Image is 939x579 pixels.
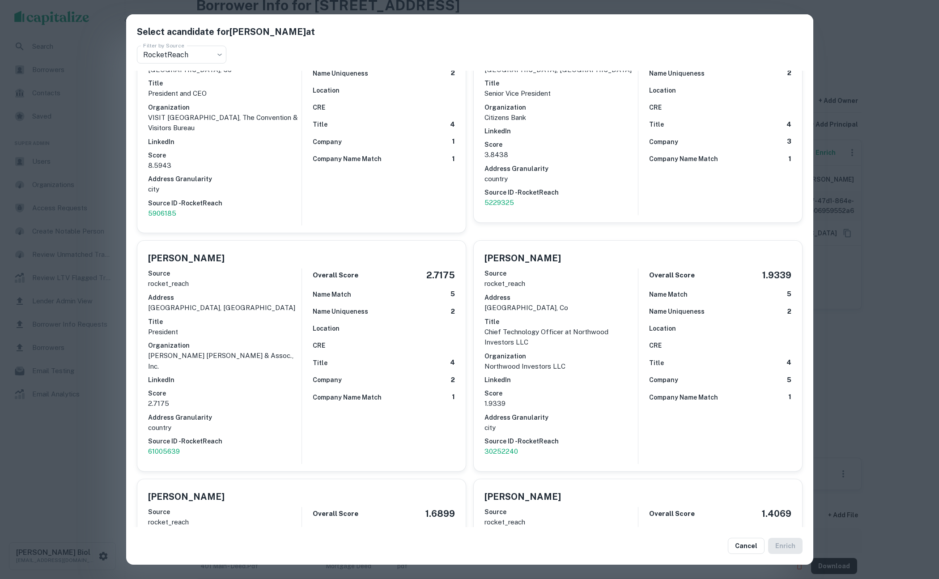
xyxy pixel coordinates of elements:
[148,174,302,184] h6: Address Granularity
[148,388,302,398] h6: Score
[484,126,638,136] h6: LinkedIn
[484,317,638,327] h6: Title
[313,137,342,147] h6: Company
[450,289,455,299] h6: 5
[787,136,791,147] h6: 3
[313,375,342,385] h6: Company
[148,88,302,99] p: President and CEO
[484,413,638,422] h6: Address Granularity
[148,278,302,289] p: rocket_reach
[148,251,225,265] h5: [PERSON_NAME]
[313,68,368,78] h6: Name Uniqueness
[313,307,368,316] h6: Name Uniqueness
[148,446,302,457] a: 61005639
[484,88,638,99] p: Senior Vice President
[484,268,638,278] h6: Source
[313,119,327,129] h6: Title
[894,507,939,550] iframe: Chat Widget
[148,490,225,503] h5: [PERSON_NAME]
[484,351,638,361] h6: Organization
[484,293,638,302] h6: Address
[484,149,638,160] p: 3.8438
[313,270,358,281] h6: Overall Score
[148,327,302,337] p: President
[450,358,455,368] h6: 4
[649,358,664,368] h6: Title
[484,490,561,503] h5: [PERSON_NAME]
[148,302,302,313] p: [GEOGRAPHIC_DATA], [GEOGRAPHIC_DATA]
[484,507,638,517] h6: Source
[649,85,676,95] h6: Location
[313,154,382,164] h6: Company Name Match
[313,102,325,112] h6: CRE
[649,392,718,402] h6: Company Name Match
[649,341,662,350] h6: CRE
[786,358,791,368] h6: 4
[649,509,695,519] h6: Overall Score
[148,413,302,422] h6: Address Granularity
[484,164,638,174] h6: Address Granularity
[649,137,678,147] h6: Company
[148,160,302,171] p: 8.5943
[148,350,302,371] p: [PERSON_NAME] [PERSON_NAME] & Assoc., Inc.
[484,436,638,446] h6: Source ID - RocketReach
[313,392,382,402] h6: Company Name Match
[484,517,638,528] p: rocket_reach
[484,251,561,265] h5: [PERSON_NAME]
[484,361,638,372] p: Northwood Investors LLC
[452,154,455,164] h6: 1
[148,293,302,302] h6: Address
[148,436,302,446] h6: Source ID - RocketReach
[484,187,638,197] h6: Source ID - RocketReach
[484,388,638,398] h6: Score
[452,136,455,147] h6: 1
[484,375,638,385] h6: LinkedIn
[649,154,718,164] h6: Company Name Match
[313,289,351,299] h6: Name Match
[450,119,455,130] h6: 4
[762,268,791,282] h5: 1.9339
[148,150,302,160] h6: Score
[148,317,302,327] h6: Title
[313,509,358,519] h6: Overall Score
[143,42,184,49] label: Filter by Source
[762,507,791,520] h5: 1.4069
[484,112,638,123] p: Citizens Bank
[728,538,765,554] button: Cancel
[451,68,455,78] h6: 2
[788,154,791,164] h6: 1
[148,198,302,208] h6: Source ID - RocketReach
[484,398,638,409] p: 1.9339
[484,302,638,313] p: [GEOGRAPHIC_DATA], co
[484,446,638,457] p: 30252240
[148,208,302,219] a: 5906185
[649,324,676,333] h6: Location
[137,46,226,64] div: RocketReach
[313,85,340,95] h6: Location
[649,270,695,281] h6: Overall Score
[148,112,302,133] p: VISIT [GEOGRAPHIC_DATA], The Convention & Visitors Bureau
[787,307,791,317] h6: 2
[148,78,302,88] h6: Title
[484,140,638,149] h6: Score
[649,307,705,316] h6: Name Uniqueness
[148,398,302,409] p: 2.7175
[148,422,302,433] p: country
[484,278,638,289] p: rocket_reach
[148,137,302,147] h6: LinkedIn
[148,102,302,112] h6: Organization
[649,119,664,129] h6: Title
[137,25,803,38] h5: Select a candidate for [PERSON_NAME] at
[313,358,327,368] h6: Title
[148,184,302,195] p: city
[484,197,638,208] a: 5229325
[451,307,455,317] h6: 2
[787,289,791,299] h6: 5
[148,268,302,278] h6: Source
[788,392,791,402] h6: 1
[786,119,791,130] h6: 4
[787,375,791,385] h6: 5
